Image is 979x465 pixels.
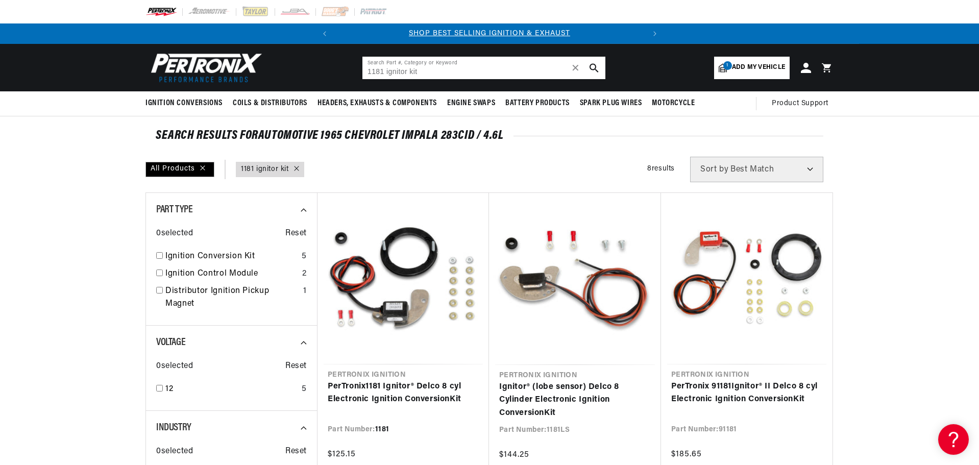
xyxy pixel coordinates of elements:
[732,63,785,72] span: Add my vehicle
[302,250,307,263] div: 5
[447,98,495,109] span: Engine Swaps
[505,98,570,109] span: Battery Products
[156,423,191,433] span: Industry
[302,267,307,281] div: 2
[285,360,307,373] span: Reset
[500,91,575,115] summary: Battery Products
[156,131,823,141] div: SEARCH RESULTS FOR Automotive 1965 Chevrolet Impala 283cid / 4.6L
[145,98,223,109] span: Ignition Conversions
[303,285,307,298] div: 1
[145,50,263,85] img: Pertronix
[233,98,307,109] span: Coils & Distributors
[145,162,214,177] div: All Products
[285,227,307,240] span: Reset
[317,98,437,109] span: Headers, Exhausts & Components
[583,57,605,79] button: search button
[314,23,335,44] button: Translation missing: en.sections.announcements.previous_announcement
[362,57,605,79] input: Search Part #, Category or Keyword
[335,28,645,39] div: 1 of 2
[228,91,312,115] summary: Coils & Distributors
[700,165,728,174] span: Sort by
[723,61,732,70] span: 1
[499,381,651,420] a: Ignitor® (lobe sensor) Delco 8 Cylinder Electronic Ignition ConversionKit
[165,285,299,311] a: Distributor Ignition Pickup Magnet
[409,30,570,37] a: SHOP BEST SELLING IGNITION & EXHAUST
[156,337,185,348] span: Voltage
[328,380,479,406] a: PerTronix1181 Ignitor® Delco 8 cyl Electronic Ignition ConversionKit
[156,445,193,458] span: 0 selected
[714,57,790,79] a: 1Add my vehicle
[671,380,822,406] a: PerTronix 91181Ignitor® II Delco 8 cyl Electronic Ignition ConversionKit
[241,164,289,175] a: 1181 ignitor kit
[302,383,307,396] div: 5
[165,267,298,281] a: Ignition Control Module
[772,91,834,116] summary: Product Support
[145,91,228,115] summary: Ignition Conversions
[690,157,823,182] select: Sort by
[645,23,665,44] button: Translation missing: en.sections.announcements.next_announcement
[652,98,695,109] span: Motorcycle
[156,360,193,373] span: 0 selected
[772,98,828,109] span: Product Support
[647,165,675,173] span: 8 results
[165,383,298,396] a: 12
[580,98,642,109] span: Spark Plug Wires
[156,227,193,240] span: 0 selected
[156,205,192,215] span: Part Type
[442,91,500,115] summary: Engine Swaps
[312,91,442,115] summary: Headers, Exhausts & Components
[285,445,307,458] span: Reset
[335,28,645,39] div: Announcement
[120,23,859,44] slideshow-component: Translation missing: en.sections.announcements.announcement_bar
[165,250,298,263] a: Ignition Conversion Kit
[575,91,647,115] summary: Spark Plug Wires
[647,91,700,115] summary: Motorcycle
